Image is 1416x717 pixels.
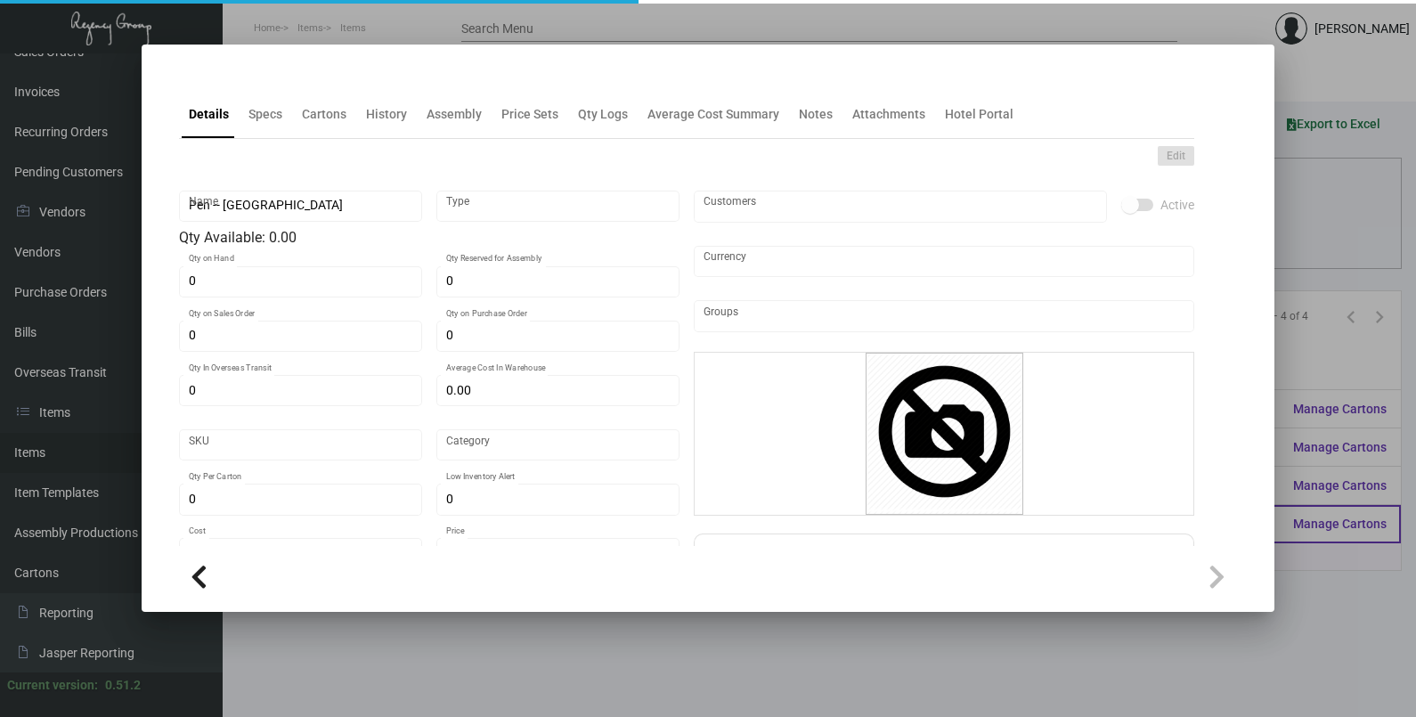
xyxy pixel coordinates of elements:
div: Qty Available: 0.00 [179,227,680,249]
div: Current version: [7,676,98,695]
input: Add new.. [704,309,1185,323]
span: Edit [1167,149,1185,164]
div: 0.51.2 [105,676,141,695]
div: Qty Logs [578,105,628,124]
div: Average Cost Summary [647,105,779,124]
div: Hotel Portal [945,105,1013,124]
button: Edit [1158,146,1194,166]
div: Price Sets [501,105,558,124]
div: Cartons [302,105,346,124]
div: Specs [248,105,282,124]
div: Details [189,105,229,124]
div: Notes [799,105,833,124]
div: Attachments [852,105,925,124]
span: Active [1160,194,1194,216]
div: History [366,105,407,124]
input: Add new.. [704,200,1098,214]
div: Assembly [427,105,482,124]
